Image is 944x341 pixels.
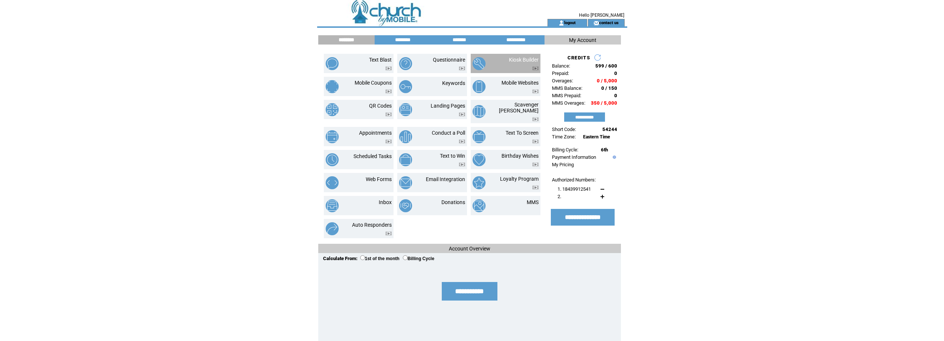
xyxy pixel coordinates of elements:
img: video.png [385,140,392,144]
span: My Account [569,37,596,43]
a: Keywords [442,80,465,86]
img: birthday-wishes.png [473,153,486,166]
span: MMS Prepaid: [552,93,581,98]
a: Text Blast [369,57,392,63]
span: 0 [614,93,617,98]
span: Short Code: [552,127,576,132]
a: Landing Pages [431,103,465,109]
a: Scavenger [PERSON_NAME] [499,102,539,114]
span: CREDITS [568,55,590,60]
img: video.png [532,163,539,167]
span: Authorized Numbers: [552,177,596,183]
img: video.png [385,66,392,71]
img: video.png [385,232,392,236]
span: Hello [PERSON_NAME] [579,13,624,18]
a: Birthday Wishes [501,153,539,159]
img: help.gif [611,155,616,159]
span: 0 / 5,000 [597,78,617,83]
a: Text To Screen [506,130,539,136]
span: 1. 18439912541 [557,186,591,192]
span: 350 / 5,000 [591,100,617,106]
img: video.png [532,66,539,71]
img: donations.png [399,199,412,212]
img: video.png [385,112,392,117]
a: Payment Information [552,154,596,160]
a: MMS [527,199,539,205]
a: My Pricing [552,162,574,167]
img: video.png [532,140,539,144]
img: inbox.png [326,199,339,212]
span: Overages: [552,78,573,83]
span: Prepaid: [552,71,569,76]
img: scavenger-hunt.png [473,105,486,118]
span: Time Zone: [552,134,576,140]
img: video.png [532,89,539,94]
img: video.png [459,163,465,167]
a: Email Integration [426,176,465,182]
a: Scheduled Tasks [353,153,392,159]
a: Auto Responders [352,222,392,228]
a: Inbox [379,199,392,205]
img: video.png [459,66,465,71]
img: questionnaire.png [399,57,412,70]
a: Kiosk Builder [509,57,539,63]
img: conduct-a-poll.png [399,130,412,143]
a: Mobile Websites [501,80,539,86]
img: video.png [459,140,465,144]
img: text-to-win.png [399,153,412,166]
span: 0 / 150 [601,85,617,91]
input: Billing Cycle [403,255,408,260]
img: auto-responders.png [326,222,339,235]
img: landing-pages.png [399,103,412,116]
span: MMS Balance: [552,85,582,91]
a: Appointments [359,130,392,136]
img: video.png [385,89,392,94]
span: 2. [557,194,561,199]
a: Conduct a Poll [432,130,465,136]
a: Mobile Coupons [355,80,392,86]
span: Account Overview [449,246,490,252]
img: keywords.png [399,80,412,93]
img: mobile-websites.png [473,80,486,93]
span: 6th [601,147,608,153]
img: kiosk-builder.png [473,57,486,70]
input: 1st of the month [360,255,365,260]
span: 0 [614,71,617,76]
img: mms.png [473,199,486,212]
a: QR Codes [369,103,392,109]
img: mobile-coupons.png [326,80,339,93]
span: MMS Overages: [552,100,585,106]
img: web-forms.png [326,176,339,189]
span: Eastern Time [583,134,610,140]
img: video.png [532,186,539,190]
span: 54244 [602,127,617,132]
img: account_icon.gif [559,20,564,26]
a: Donations [441,199,465,205]
img: email-integration.png [399,176,412,189]
img: video.png [532,117,539,121]
a: Web Forms [366,176,392,182]
img: video.png [459,112,465,117]
img: loyalty-program.png [473,176,486,189]
a: Questionnaire [433,57,465,63]
span: Billing Cycle: [552,147,578,153]
span: 599 / 600 [595,63,617,69]
a: contact us [599,20,619,25]
span: Calculate From: [323,256,358,261]
a: Loyalty Program [500,176,539,182]
img: qr-codes.png [326,103,339,116]
img: text-to-screen.png [473,130,486,143]
img: scheduled-tasks.png [326,153,339,166]
img: text-blast.png [326,57,339,70]
a: Text to Win [440,153,465,159]
img: appointments.png [326,130,339,143]
label: Billing Cycle [403,256,434,261]
span: Balance: [552,63,570,69]
img: contact_us_icon.gif [593,20,599,26]
label: 1st of the month [360,256,399,261]
a: logout [564,20,576,25]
